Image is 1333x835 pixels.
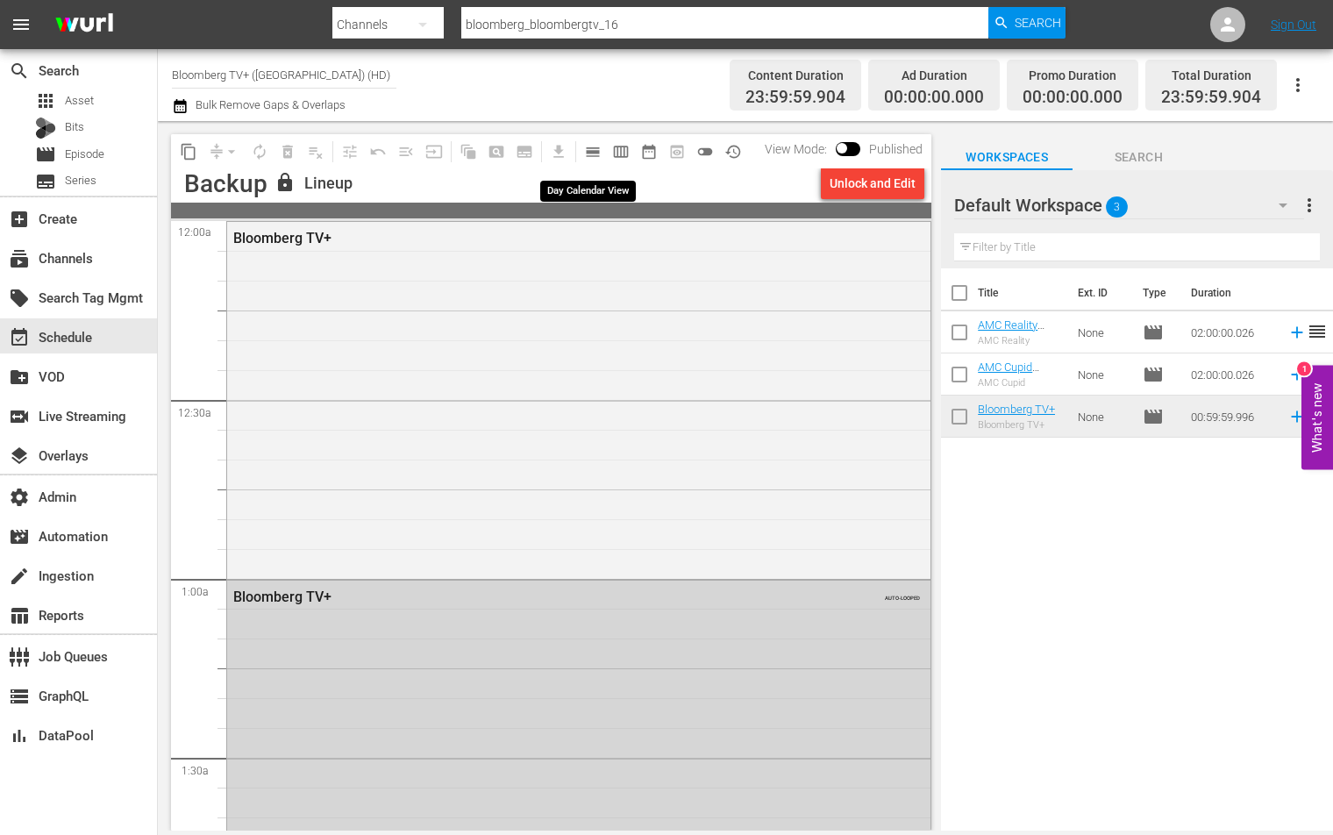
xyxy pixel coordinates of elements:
[1143,364,1164,385] span: Episode
[1297,362,1311,376] div: 1
[9,686,30,707] span: GraphQL
[1299,195,1320,216] span: more_vert
[1073,146,1204,168] span: Search
[9,288,30,309] span: Search Tag Mgmt
[978,268,1066,318] th: Title
[274,138,302,166] span: Select an event to delete
[9,487,30,508] span: Admin
[978,318,1047,345] a: AMC Reality (Generic EPG)
[1015,7,1061,39] span: Search
[1180,268,1286,318] th: Duration
[978,419,1055,431] div: Bloomberg TV+
[640,143,658,161] span: date_range_outlined
[193,98,346,111] span: Bulk Remove Gaps & Overlaps
[860,142,931,156] span: Published
[719,138,747,166] span: View History
[756,142,836,156] span: View Mode:
[978,360,1047,387] a: AMC Cupid (Generic EPG)
[691,138,719,166] span: 24 hours Lineup View is OFF
[724,143,742,161] span: history_outlined
[1287,407,1307,426] svg: Add to Schedule
[745,63,845,88] div: Content Duration
[302,138,330,166] span: Clear Lineup
[1301,366,1333,470] button: Open Feedback Widget
[821,168,924,199] button: Unlock and Edit
[9,566,30,587] span: Ingestion
[364,138,392,166] span: Revert to Primary Episode
[392,138,420,166] span: Fill episodes with ad slates
[35,144,56,165] span: Episode
[1184,311,1280,353] td: 02:00:00.026
[885,587,920,601] span: AUTO-LOOPED
[1132,268,1180,318] th: Type
[1307,363,1328,384] span: reorder
[663,138,691,166] span: View Backup
[35,118,56,139] div: Bits
[9,446,30,467] span: Overlays
[1023,88,1123,108] span: 00:00:00.000
[978,377,1064,389] div: AMC Cupid
[830,168,916,199] div: Unlock and Edit
[482,138,510,166] span: Create Search Block
[65,118,84,136] span: Bits
[988,7,1066,39] button: Search
[9,209,30,230] span: Create
[9,406,30,427] span: Live Streaming
[1184,353,1280,396] td: 02:00:00.026
[9,646,30,667] span: Job Queues
[203,138,246,166] span: Remove Gaps & Overlaps
[1161,63,1261,88] div: Total Duration
[584,143,602,161] span: calendar_view_day_outlined
[1287,365,1307,384] svg: Add to Schedule
[1071,396,1136,438] td: None
[607,138,635,166] span: Week Calendar View
[246,138,274,166] span: Loop Content
[9,367,30,388] span: VOD
[612,143,630,161] span: calendar_view_week_outlined
[1307,321,1328,342] span: reorder
[1143,406,1164,427] span: Episode
[1184,396,1280,438] td: 00:59:59.996
[184,169,267,198] div: Backup
[745,88,845,108] span: 23:59:59.904
[11,14,32,35] span: menu
[1067,268,1132,318] th: Ext. ID
[42,4,126,46] img: ans4CAIJ8jUAAAAAAAAAAAAAAAAAAAAAAAAgQb4GAAAAAAAAAAAAAAAAAAAAAAAAJMjXAAAAAAAAAAAAAAAAAAAAAAAAgAT5G...
[836,142,848,154] span: Toggle to switch from Published to Draft view.
[175,138,203,166] span: Copy Lineup
[274,172,296,193] span: lock
[1023,63,1123,88] div: Promo Duration
[978,403,1055,416] a: Bloomberg TV+
[9,725,30,746] span: DataPool
[9,327,30,348] span: Schedule
[1271,18,1316,32] a: Sign Out
[1106,189,1128,225] span: 3
[538,134,573,168] span: Download as CSV
[233,589,831,605] div: Bloomberg TV+
[635,138,663,166] span: Month Calendar View
[1299,184,1320,226] button: more_vert
[978,335,1064,346] div: AMC Reality
[884,88,984,108] span: 00:00:00.000
[304,174,353,193] div: Lineup
[65,146,104,163] span: Episode
[233,230,831,246] div: Bloomberg TV+
[65,92,94,110] span: Asset
[9,526,30,547] span: Automation
[1071,353,1136,396] td: None
[941,146,1073,168] span: Workspaces
[1287,323,1307,342] svg: Add to Schedule
[510,138,538,166] span: Create Series Block
[9,61,30,82] span: Search
[9,605,30,626] span: Reports
[1161,88,1261,108] span: 23:59:59.904
[696,143,714,161] span: toggle_off
[884,63,984,88] div: Ad Duration
[448,134,482,168] span: Refresh All Search Blocks
[180,143,197,161] span: content_copy
[1143,322,1164,343] span: Episode
[65,172,96,189] span: Series
[9,248,30,269] span: Channels
[954,181,1304,230] div: Default Workspace
[35,171,56,192] span: Series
